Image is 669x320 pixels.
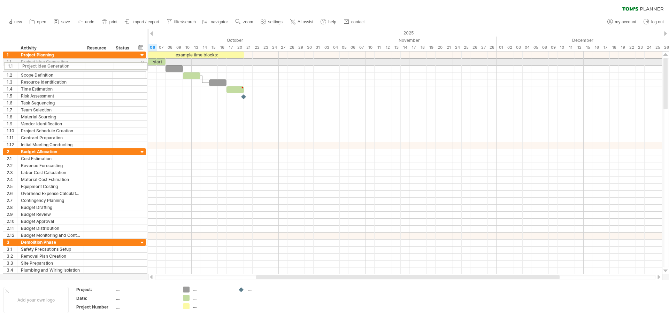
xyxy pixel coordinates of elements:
div: Thursday, 18 December 2025 [610,44,618,51]
div: 2.8 [7,204,17,211]
div: 2.10 [7,218,17,225]
div: Cost Estimation [21,155,80,162]
div: Budget Monitoring and Control [21,232,80,239]
a: settings [259,17,285,26]
div: Budget Distribution [21,225,80,232]
div: Friday, 19 December 2025 [618,44,627,51]
a: AI assist [288,17,315,26]
div: Thursday, 20 November 2025 [436,44,444,51]
div: November 2025 [322,37,497,44]
div: Tuesday, 25 November 2025 [462,44,470,51]
div: Friday, 5 December 2025 [531,44,540,51]
div: Revenue Forecasting [21,162,80,169]
div: Thursday, 9 October 2025 [174,44,183,51]
div: .... [248,287,286,292]
div: Thursday, 11 December 2025 [566,44,575,51]
span: help [328,19,336,24]
div: Tuesday, 2 December 2025 [505,44,514,51]
div: Wednesday, 5 November 2025 [340,44,348,51]
div: 2.3 [7,169,17,176]
div: Material Sourcing [21,114,80,120]
div: Wednesday, 17 December 2025 [601,44,610,51]
div: 2.5 [7,183,17,190]
div: Project Number [76,304,115,310]
div: Thursday, 13 November 2025 [392,44,401,51]
span: contact [351,19,365,24]
div: 1 [7,52,17,58]
div: Friday, 10 October 2025 [183,44,192,51]
div: .... [193,287,231,292]
div: 1.11 [7,134,17,141]
div: Demolition Phase [21,239,80,245]
span: new [14,19,22,24]
div: .... [116,304,175,310]
div: Monday, 15 December 2025 [584,44,592,51]
a: print [100,17,120,26]
div: Project Idea Generation [21,58,80,65]
div: Contingency Planning [21,197,80,204]
div: Thursday, 16 October 2025 [218,44,226,51]
div: Thursday, 25 December 2025 [653,44,662,51]
span: open [37,19,46,24]
div: Project: [76,287,115,292]
div: Thursday, 4 December 2025 [523,44,531,51]
span: undo [85,19,94,24]
span: AI assist [298,19,313,24]
span: filter/search [174,19,196,24]
div: Tuesday, 9 December 2025 [549,44,557,51]
div: Friday, 7 November 2025 [357,44,366,51]
div: Equipment Costing [21,183,80,190]
div: Thursday, 30 October 2025 [305,44,314,51]
div: Contract Preparation [21,134,80,141]
div: 3.2 [7,253,17,259]
div: Wednesday, 22 October 2025 [253,44,261,51]
div: Friday, 24 October 2025 [270,44,279,51]
span: zoom [243,19,253,24]
div: Wednesday, 29 October 2025 [296,44,305,51]
span: import / export [132,19,159,24]
div: Tuesday, 21 October 2025 [244,44,253,51]
div: Friday, 31 October 2025 [314,44,322,51]
a: my account [606,17,638,26]
div: Friday, 21 November 2025 [444,44,453,51]
div: Monday, 6 October 2025 [148,44,157,51]
div: .... [116,295,175,301]
a: import / export [123,17,161,26]
a: filter/search [165,17,198,26]
div: 1.1 [7,58,17,65]
div: 3.5 [7,274,17,280]
div: Monday, 24 November 2025 [453,44,462,51]
div: Wednesday, 26 November 2025 [470,44,479,51]
div: Fixture Removal [21,274,80,280]
div: 1.6 [7,100,17,106]
div: Wednesday, 19 November 2025 [427,44,436,51]
div: Overhead Expense Calculation [21,190,80,197]
div: Site Preparation [21,260,80,266]
div: Material Cost Estimation [21,176,80,183]
div: 1.5 [7,93,17,99]
div: 1.12 [7,141,17,148]
div: 1.7 [7,107,17,113]
div: 1.3 [7,79,17,85]
div: Tuesday, 7 October 2025 [157,44,166,51]
div: Tuesday, 16 December 2025 [592,44,601,51]
div: Friday, 28 November 2025 [488,44,497,51]
div: 2.12 [7,232,17,239]
div: Add your own logo [3,287,69,313]
div: Budget Review [21,211,80,218]
div: Resource Identification [21,79,80,85]
div: Thursday, 23 October 2025 [261,44,270,51]
div: 3.1 [7,246,17,252]
div: Monday, 8 December 2025 [540,44,549,51]
div: Monday, 3 November 2025 [322,44,331,51]
div: Resource [87,45,108,52]
a: log out [642,17,666,26]
div: Scope Definition [21,72,80,78]
div: Safety Precautions Setup [21,246,80,252]
div: Risk Assessment [21,93,80,99]
div: Budget Approval [21,218,80,225]
div: Monday, 20 October 2025 [235,44,244,51]
div: Monday, 22 December 2025 [627,44,636,51]
div: scroll to activity [139,58,146,66]
div: Budget Drafting [21,204,80,211]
